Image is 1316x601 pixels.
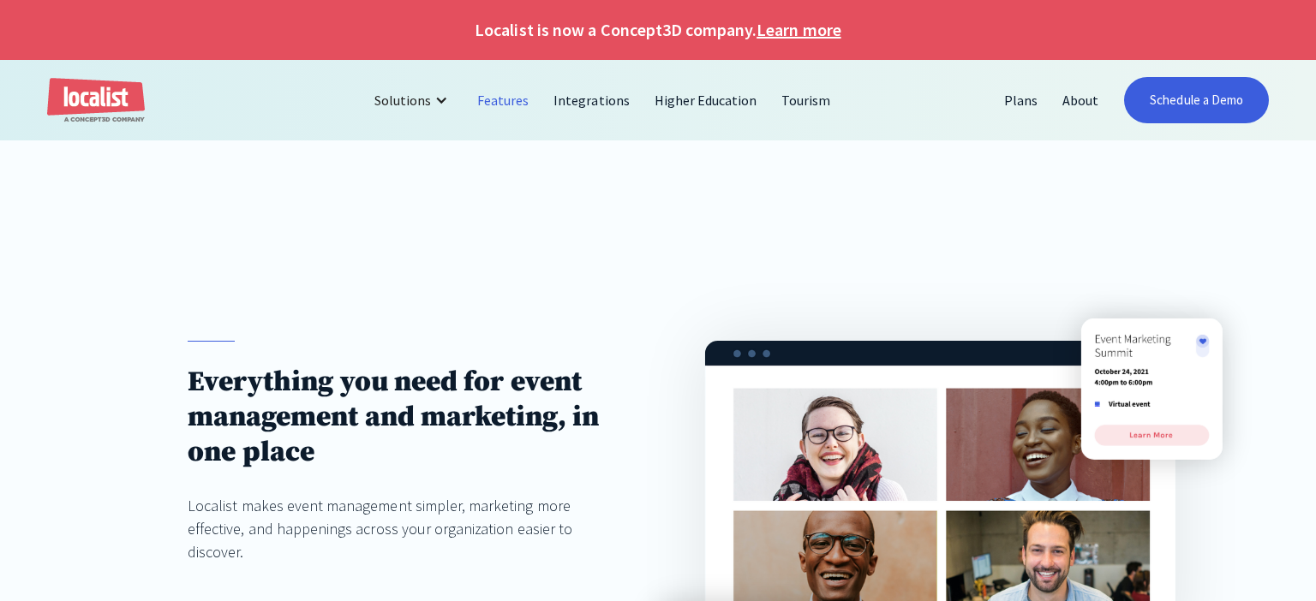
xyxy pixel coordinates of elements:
div: Solutions [362,80,465,121]
a: Schedule a Demo [1124,77,1269,123]
a: Tourism [769,80,843,121]
h1: Everything you need for event management and marketing, in one place [188,365,611,470]
a: About [1050,80,1111,121]
a: Higher Education [643,80,770,121]
a: Features [465,80,541,121]
a: Plans [992,80,1050,121]
div: Localist makes event management simpler, marketing more effective, and happenings across your org... [188,494,611,563]
a: home [47,78,145,123]
a: Integrations [541,80,642,121]
a: Learn more [757,17,840,43]
div: Solutions [374,90,431,110]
